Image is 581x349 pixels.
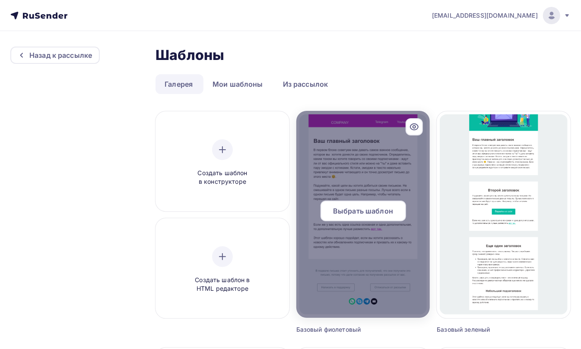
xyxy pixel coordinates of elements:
a: Из рассылок [274,74,337,94]
span: Создать шаблон в HTML редакторе [181,276,264,293]
div: Базовый фиолетовый [296,325,397,334]
a: [EMAIL_ADDRESS][DOMAIN_NAME] [432,7,571,24]
a: Галерея [156,74,202,94]
h2: Шаблоны [156,47,224,64]
div: Назад к рассылке [29,50,92,60]
div: Базовый зеленый [437,325,537,334]
a: Мои шаблоны [203,74,272,94]
span: Выбрать шаблон [333,206,393,216]
span: Создать шаблон в конструкторе [181,169,264,186]
span: [EMAIL_ADDRESS][DOMAIN_NAME] [432,11,538,20]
